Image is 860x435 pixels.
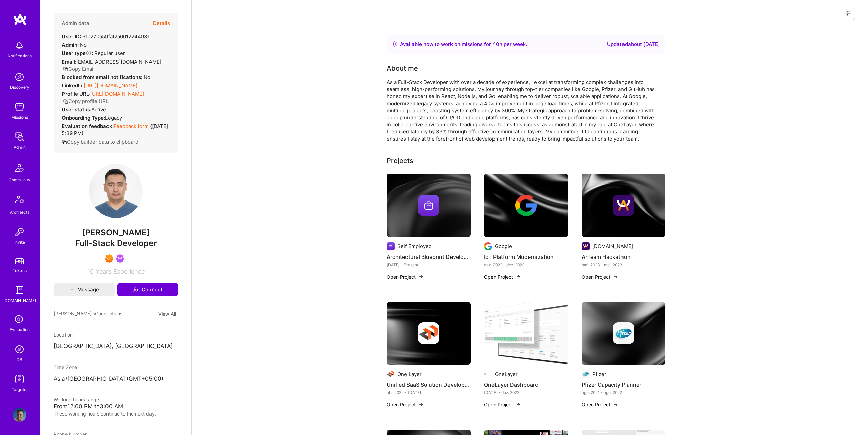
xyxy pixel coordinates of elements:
[114,123,149,129] a: Feedback form
[492,41,499,47] span: 40
[582,370,590,378] img: Company logo
[418,195,439,216] img: Company logo
[105,254,113,263] img: Exceptional A.Teamer
[62,33,81,40] strong: User ID:
[582,174,665,237] img: cover
[11,114,28,121] div: Missions
[63,65,95,72] button: Copy Email
[156,310,178,318] button: View All
[613,322,634,344] img: Company logo
[62,42,79,48] strong: Admin:
[10,84,29,91] div: Discovery
[582,380,665,389] h4: Pfizer Capacity Planner
[613,195,634,216] img: Company logo
[13,372,26,386] img: Skill Targeter
[153,13,170,33] button: Details
[54,228,178,238] span: [PERSON_NAME]
[84,82,137,89] a: [URL][DOMAIN_NAME]
[75,238,157,248] span: Full-Stack Developer
[70,287,74,292] i: icon Mail
[62,74,144,80] strong: Blocked from email notifications:
[418,274,424,279] img: arrow-right
[582,261,665,268] div: mai. 2023 - mai. 2023
[15,258,24,264] img: tokens
[54,364,77,370] span: Time Zone
[54,410,178,417] div: These working hours continue to the next day.
[62,123,170,137] div: ( [DATE] 5:39 PM )
[14,239,25,246] div: Invite
[54,310,122,318] span: [PERSON_NAME]'s Connections
[13,408,26,422] img: User Avatar
[62,140,67,145] i: icon Copy
[13,267,27,274] div: Tokens
[63,67,68,72] i: icon Copy
[484,401,521,408] button: Open Project
[582,273,618,280] button: Open Project
[13,39,26,52] img: bell
[90,91,144,97] a: [URL][DOMAIN_NAME]
[63,99,68,104] i: icon Copy
[13,225,26,239] img: Invite
[13,130,26,144] img: admin teamwork
[592,371,606,378] div: Pfizer
[387,380,471,389] h4: Unified SaaS Solution Development
[387,79,655,142] div: As a Full-Stack Developer with over a decade of experience, I excel at transforming complex chall...
[54,331,178,338] div: Location
[582,401,618,408] button: Open Project
[484,273,521,280] button: Open Project
[54,283,115,296] button: Message
[62,58,76,65] strong: Email:
[11,408,28,422] a: User Avatar
[484,302,568,365] img: OneLayer Dashboard
[54,397,99,402] span: Working hours range
[12,386,28,393] div: Targeter
[484,261,568,268] div: dez. 2022 - dez. 2023
[17,356,23,363] div: DB
[13,70,26,84] img: discovery
[582,252,665,261] h4: A-Team Hackathon
[10,209,29,216] div: Architects
[613,274,618,279] img: arrow-right
[387,242,395,250] img: Company logo
[62,106,91,113] strong: User status:
[54,403,178,410] div: From 12:00 PM to 3:00 AM
[387,401,424,408] button: Open Project
[86,50,92,56] i: Help
[62,20,89,26] h4: Admin data
[484,252,568,261] h4: IoT Platform Modernization
[8,52,32,60] div: Notifications
[387,252,471,261] h4: Architectural Blueprint Development
[397,371,422,378] div: One Layer
[3,297,36,304] div: [DOMAIN_NAME]
[62,123,114,129] strong: Evaluation feedback:
[484,370,492,378] img: Company logo
[387,273,424,280] button: Open Project
[484,380,568,389] h4: OneLayer Dashboard
[418,402,424,407] img: arrow-right
[516,274,521,279] img: arrow-right
[11,193,28,209] img: Architects
[13,313,26,326] i: icon SelectionTeam
[54,342,178,350] p: [GEOGRAPHIC_DATA], [GEOGRAPHIC_DATA]
[387,174,471,237] img: cover
[387,156,413,166] div: Projects
[116,254,124,263] img: Been on Mission
[10,326,30,333] div: Evaluation
[387,261,471,268] div: [DATE] - Present
[117,283,178,296] button: Connect
[13,283,26,297] img: guide book
[582,242,590,250] img: Company logo
[62,115,105,121] strong: Onboarding Type:
[62,50,125,57] div: Regular user
[89,164,143,218] img: User Avatar
[397,243,432,250] div: Self Employed
[495,243,512,250] div: Google
[516,402,521,407] img: arrow-right
[387,389,471,396] div: abr. 2022 - [DATE]
[9,176,30,183] div: Community
[13,343,26,356] img: Admin Search
[613,402,618,407] img: arrow-right
[62,33,150,40] div: 61a270a59faf2a0012244931
[62,91,90,97] strong: Profile URL:
[96,268,145,275] span: Years Experience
